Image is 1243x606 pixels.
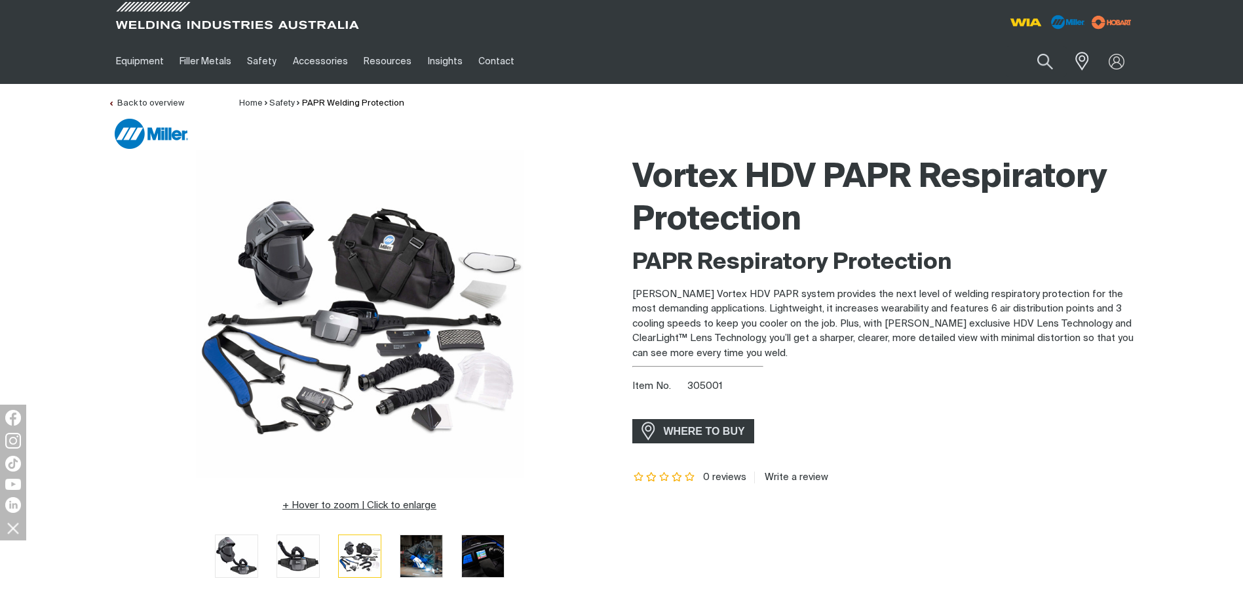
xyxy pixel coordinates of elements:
span: 0 reviews [703,472,746,482]
a: Contact [470,39,522,84]
img: Vortex HDV PAPR System [400,535,442,577]
input: Product name or item number... [1006,46,1067,77]
img: Vortex HDV PAPR System [216,535,258,577]
a: Resources [356,39,419,84]
img: Instagram [5,433,21,449]
img: Facebook [5,410,21,426]
a: Safety [269,99,295,108]
h2: PAPR Respiratory Protection [632,249,1136,277]
nav: Breadcrumb [239,97,404,110]
a: WHERE TO BUY [632,419,755,443]
img: TikTok [5,456,21,472]
span: WHERE TO BUY [655,421,754,442]
a: Insights [419,39,470,84]
button: Search products [1023,46,1067,77]
a: Home [239,99,263,108]
span: Item No. [632,379,685,394]
img: hide socials [2,517,24,539]
img: Vortex HDV PAPR System [462,535,504,577]
a: Accessories [285,39,356,84]
a: Filler Metals [172,39,239,84]
p: [PERSON_NAME] Vortex HDV PAPR system provides the next level of welding respiratory protection fo... [632,287,1136,361]
button: Go to slide 4 [400,535,443,578]
a: Equipment [108,39,172,84]
button: Hover to zoom | Click to enlarge [275,498,444,514]
button: Go to slide 2 [277,535,320,578]
img: LinkedIn [5,497,21,513]
img: Vortex HDV PAPR System [277,535,319,577]
button: Go to slide 3 [338,535,381,578]
a: Safety [239,39,284,84]
a: Back to overview [108,99,184,108]
h1: Vortex HDV PAPR Respiratory Protection [632,157,1136,242]
img: Vortex HDV PAPR System [339,535,381,577]
button: Go to slide 1 [215,535,258,578]
img: Vortex HDV PAPR System [196,150,524,478]
button: Go to slide 5 [461,535,505,578]
nav: Main [108,39,879,84]
a: Write a review [754,472,828,483]
img: miller [1088,12,1136,32]
span: Rating: {0} [632,473,697,482]
a: PAPR Welding Protection [302,99,404,108]
span: 305001 [687,381,723,391]
img: YouTube [5,479,21,490]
